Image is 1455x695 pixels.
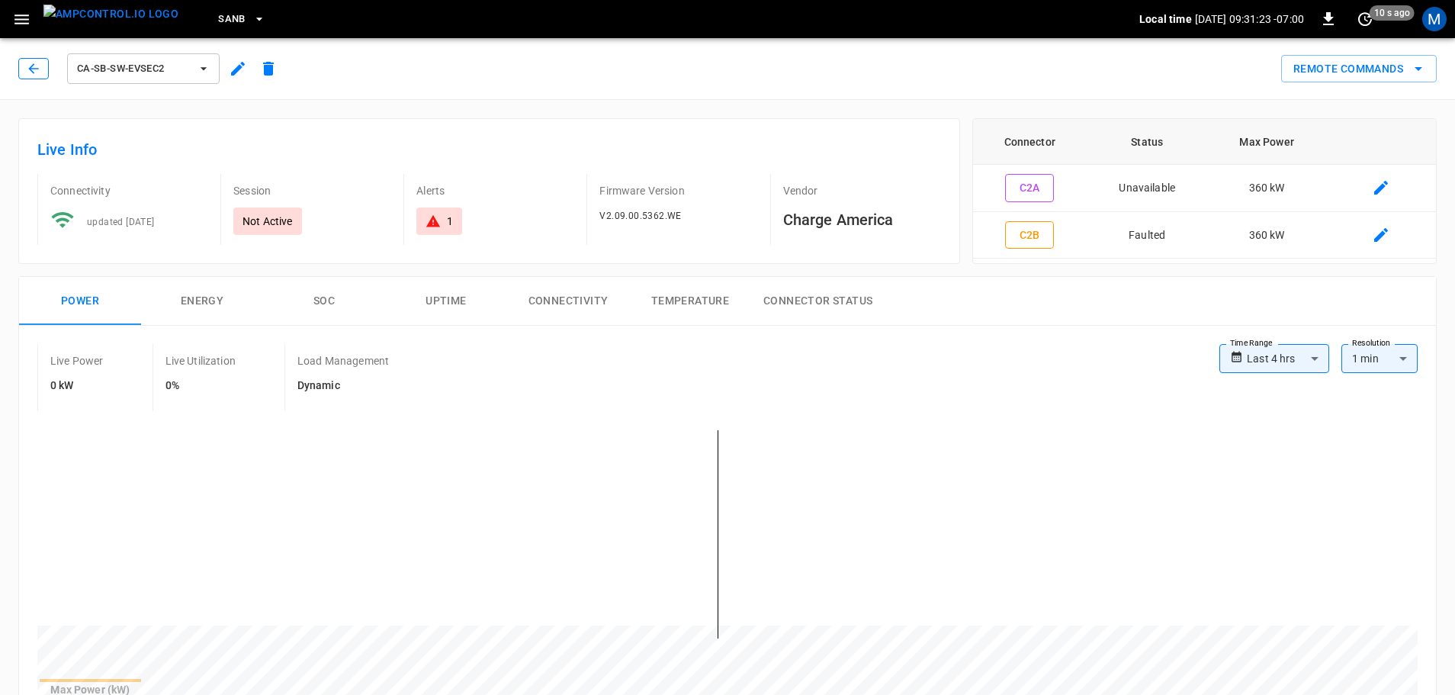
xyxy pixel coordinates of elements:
td: Faulted [1087,212,1208,259]
button: Energy [141,277,263,326]
td: 360 kW [1208,165,1326,212]
th: Status [1087,119,1208,165]
button: Uptime [385,277,507,326]
span: 10 s ago [1370,5,1415,21]
p: [DATE] 09:31:23 -07:00 [1195,11,1304,27]
button: Connectivity [507,277,629,326]
button: set refresh interval [1353,7,1377,31]
p: Alerts [416,183,574,198]
p: Live Utilization [165,353,236,368]
p: Live Power [50,353,104,368]
p: Not Active [242,214,293,229]
th: Connector [973,119,1087,165]
label: Time Range [1230,337,1273,349]
span: ca-sb-sw-evseC2 [77,60,190,78]
td: 360 kW [1208,212,1326,259]
p: Connectivity [50,183,208,198]
p: Vendor [783,183,941,198]
h6: 0 kW [50,378,104,394]
h6: Live Info [37,137,941,162]
div: profile-icon [1422,7,1447,31]
span: V2.09.00.5362.WE [599,211,681,221]
button: SanB [212,5,271,34]
h6: 0% [165,378,236,394]
p: Firmware Version [599,183,757,198]
button: Remote Commands [1281,55,1437,83]
p: Session [233,183,391,198]
h6: Dynamic [297,378,389,394]
div: 1 min [1341,344,1418,373]
h6: Charge America [783,208,941,232]
button: ca-sb-sw-evseC2 [67,53,220,84]
button: SOC [263,277,385,326]
button: C2A [1005,174,1054,202]
button: Temperature [629,277,751,326]
button: Power [19,277,141,326]
div: 1 [447,214,453,229]
div: remote commands options [1281,55,1437,83]
span: updated [DATE] [87,217,155,227]
table: connector table [973,119,1436,259]
p: Local time [1139,11,1192,27]
button: C2B [1005,221,1054,249]
p: Load Management [297,353,389,368]
label: Resolution [1352,337,1390,349]
div: Last 4 hrs [1247,344,1329,373]
span: SanB [218,11,246,28]
td: Unavailable [1087,165,1208,212]
th: Max Power [1208,119,1326,165]
img: ampcontrol.io logo [43,5,178,24]
button: Connector Status [751,277,885,326]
